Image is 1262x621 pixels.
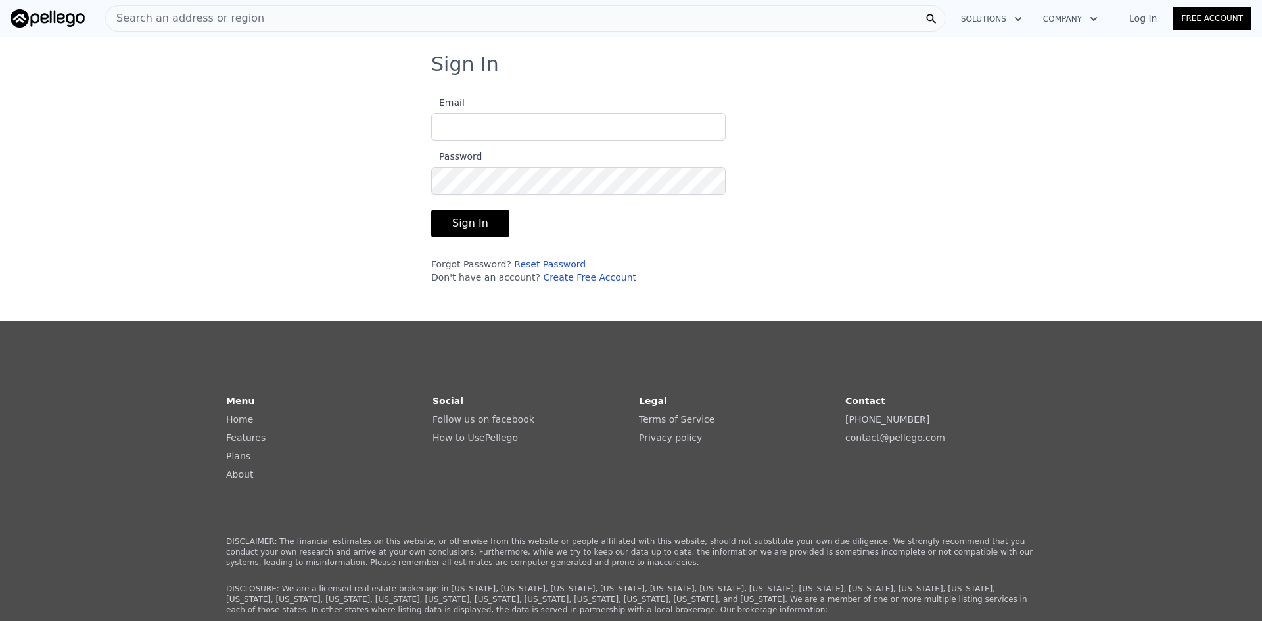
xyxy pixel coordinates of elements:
a: Reset Password [514,259,586,269]
a: About [226,469,253,480]
a: Free Account [1173,7,1251,30]
input: Password [431,167,726,195]
strong: Menu [226,396,254,406]
img: Pellego [11,9,85,28]
a: Privacy policy [639,432,702,443]
a: Home [226,414,253,425]
button: Solutions [950,7,1033,31]
a: Plans [226,451,250,461]
strong: Contact [845,396,885,406]
button: Sign In [431,210,509,237]
h3: Sign In [431,53,831,76]
a: contact@pellego.com [845,432,945,443]
div: Forgot Password? Don't have an account? [431,258,726,284]
a: Create Free Account [543,272,636,283]
a: How to UsePellego [432,432,518,443]
span: Email [431,97,465,108]
a: [PHONE_NUMBER] [845,414,929,425]
a: Follow us on facebook [432,414,534,425]
span: Search an address or region [106,11,264,26]
a: Terms of Service [639,414,714,425]
input: Email [431,113,726,141]
strong: Legal [639,396,667,406]
span: Password [431,151,482,162]
a: Features [226,432,266,443]
p: DISCLOSURE: We are a licensed real estate brokerage in [US_STATE], [US_STATE], [US_STATE], [US_ST... [226,584,1036,615]
a: Log In [1113,12,1173,25]
button: Company [1033,7,1108,31]
p: DISCLAIMER: The financial estimates on this website, or otherwise from this website or people aff... [226,536,1036,568]
strong: Social [432,396,463,406]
